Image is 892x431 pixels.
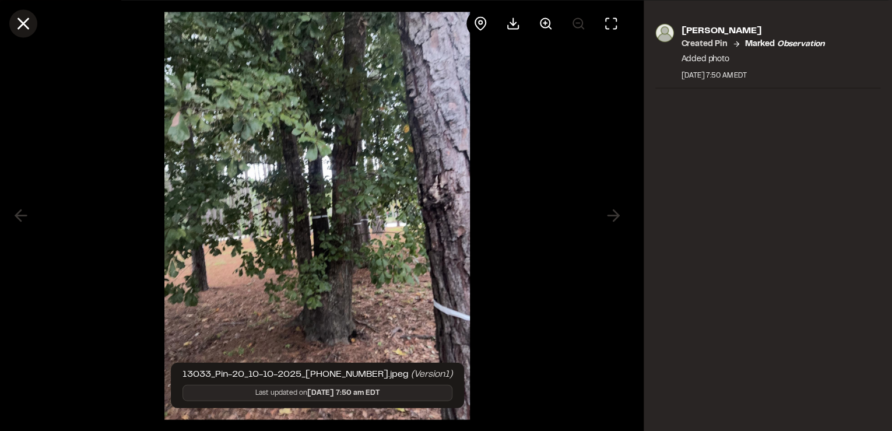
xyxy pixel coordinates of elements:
button: Toggle Fullscreen [597,9,625,37]
div: View pin on map [466,9,494,37]
p: Created Pin [681,37,727,50]
button: Close modal [9,9,37,37]
button: Zoom in [532,9,560,37]
em: observation [777,40,824,47]
p: Added photo [681,52,824,65]
p: [PERSON_NAME] [681,23,824,37]
p: Marked [745,37,825,50]
div: [DATE] 7:50 AM EDT [681,70,824,80]
img: photo [655,23,674,42]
